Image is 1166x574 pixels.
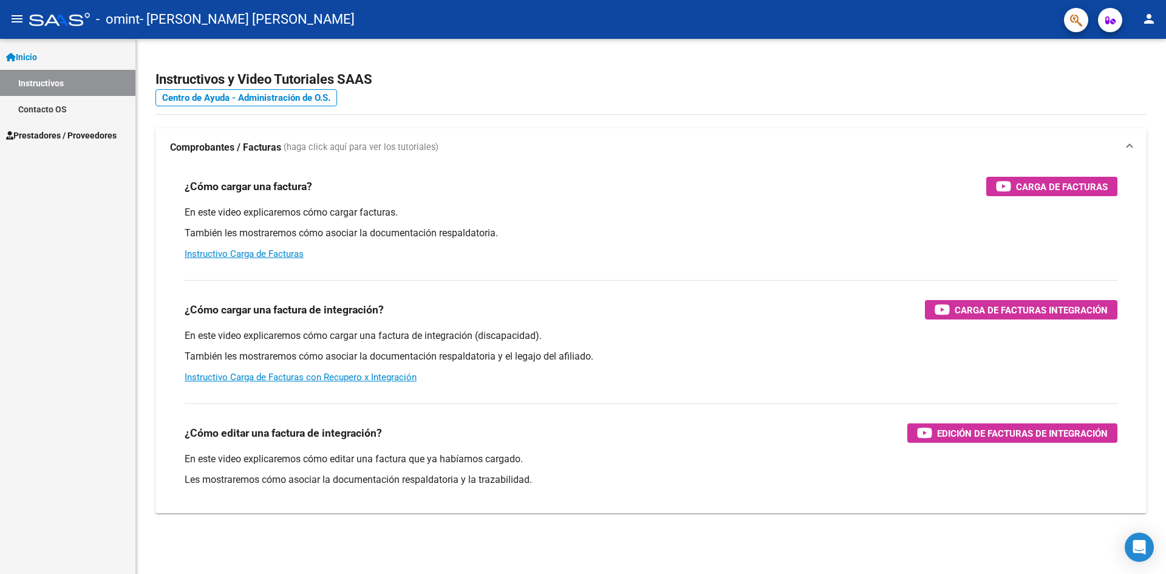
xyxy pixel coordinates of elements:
[155,89,337,106] a: Centro de Ayuda - Administración de O.S.
[185,350,1117,363] p: También les mostraremos cómo asociar la documentación respaldatoria y el legajo del afiliado.
[925,300,1117,319] button: Carga de Facturas Integración
[6,50,37,64] span: Inicio
[185,372,417,383] a: Instructivo Carga de Facturas con Recupero x Integración
[140,6,355,33] span: - [PERSON_NAME] [PERSON_NAME]
[986,177,1117,196] button: Carga de Facturas
[155,128,1147,167] mat-expansion-panel-header: Comprobantes / Facturas (haga click aquí para ver los tutoriales)
[1142,12,1156,26] mat-icon: person
[907,423,1117,443] button: Edición de Facturas de integración
[185,473,1117,487] p: Les mostraremos cómo asociar la documentación respaldatoria y la trazabilidad.
[955,302,1108,318] span: Carga de Facturas Integración
[170,141,281,154] strong: Comprobantes / Facturas
[96,6,140,33] span: - omint
[155,167,1147,513] div: Comprobantes / Facturas (haga click aquí para ver los tutoriales)
[185,425,382,442] h3: ¿Cómo editar una factura de integración?
[1016,179,1108,194] span: Carga de Facturas
[185,248,304,259] a: Instructivo Carga de Facturas
[185,206,1117,219] p: En este video explicaremos cómo cargar facturas.
[185,178,312,195] h3: ¿Cómo cargar una factura?
[155,68,1147,91] h2: Instructivos y Video Tutoriales SAAS
[185,227,1117,240] p: También les mostraremos cómo asociar la documentación respaldatoria.
[185,301,384,318] h3: ¿Cómo cargar una factura de integración?
[1125,533,1154,562] div: Open Intercom Messenger
[6,129,117,142] span: Prestadores / Proveedores
[937,426,1108,441] span: Edición de Facturas de integración
[185,329,1117,343] p: En este video explicaremos cómo cargar una factura de integración (discapacidad).
[10,12,24,26] mat-icon: menu
[185,453,1117,466] p: En este video explicaremos cómo editar una factura que ya habíamos cargado.
[284,141,438,154] span: (haga click aquí para ver los tutoriales)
